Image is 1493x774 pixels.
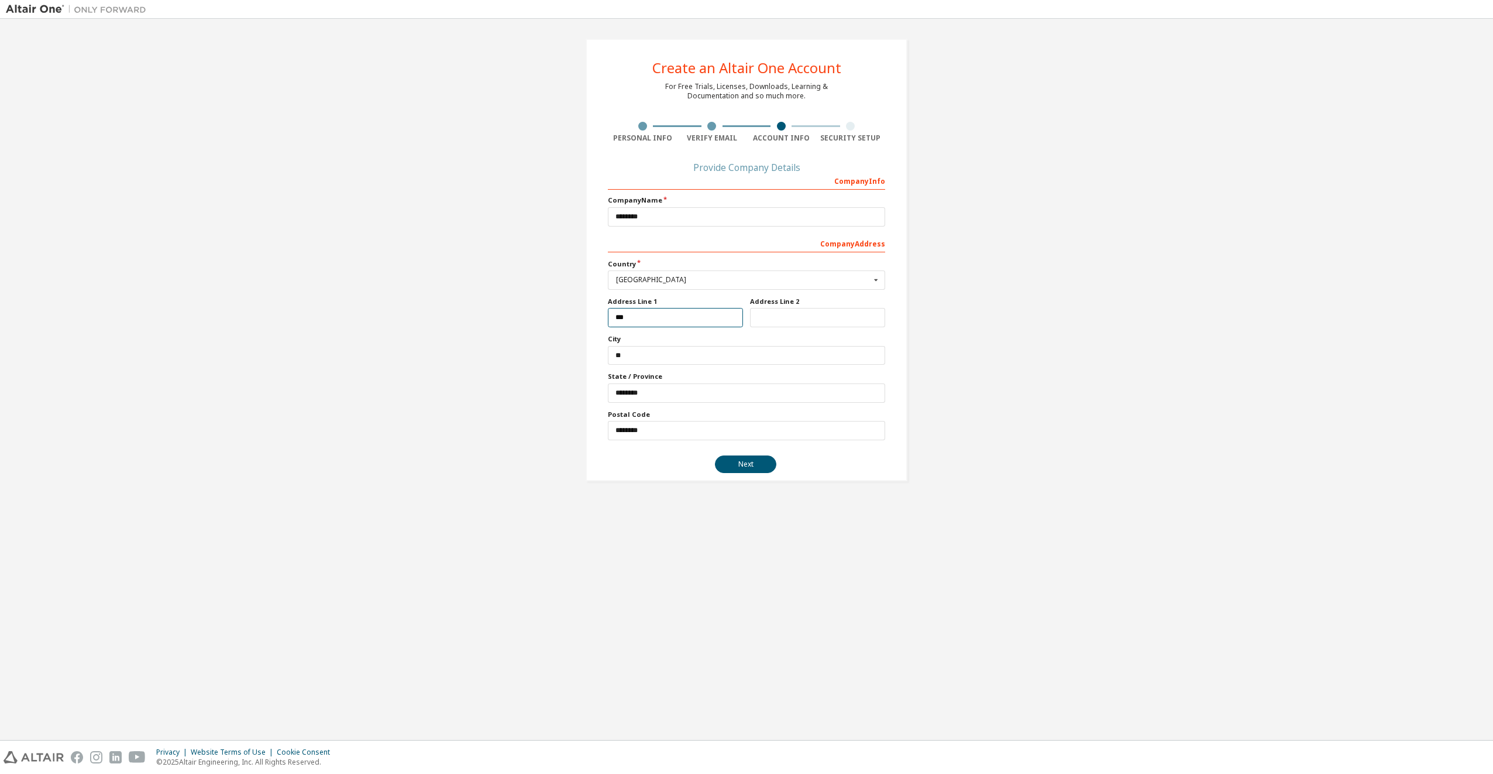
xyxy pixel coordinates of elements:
[715,456,776,473] button: Next
[608,164,885,171] div: Provide Company Details
[652,61,841,75] div: Create an Altair One Account
[616,276,871,283] div: [GEOGRAPHIC_DATA]
[816,133,886,143] div: Security Setup
[156,757,337,767] p: © 2025 Altair Engineering, Inc. All Rights Reserved.
[4,751,64,763] img: altair_logo.svg
[750,297,885,306] label: Address Line 2
[608,259,885,269] label: Country
[129,751,146,763] img: youtube.svg
[608,297,743,306] label: Address Line 1
[608,133,677,143] div: Personal Info
[277,748,337,757] div: Cookie Consent
[746,133,816,143] div: Account Info
[71,751,83,763] img: facebook.svg
[156,748,191,757] div: Privacy
[608,334,885,344] label: City
[677,133,747,143] div: Verify Email
[6,4,152,15] img: Altair One
[665,82,828,101] div: For Free Trials, Licenses, Downloads, Learning & Documentation and so much more.
[608,234,885,252] div: Company Address
[90,751,102,763] img: instagram.svg
[109,751,122,763] img: linkedin.svg
[608,410,885,419] label: Postal Code
[608,196,885,205] label: Company Name
[608,171,885,190] div: Company Info
[608,372,885,381] label: State / Province
[191,748,277,757] div: Website Terms of Use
